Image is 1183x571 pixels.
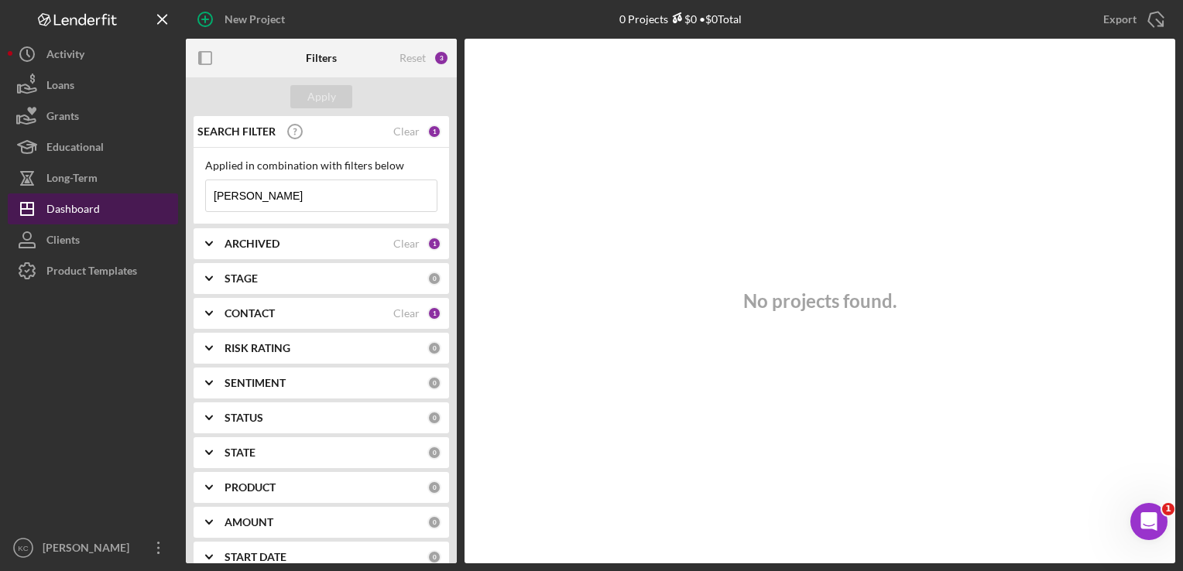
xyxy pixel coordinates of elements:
b: CONTACT [225,307,275,320]
b: STAGE [225,272,258,285]
button: Loans [8,70,178,101]
button: KC[PERSON_NAME] [8,532,178,563]
div: Grants [46,101,79,135]
div: [PERSON_NAME] [39,532,139,567]
div: 0 [427,411,441,425]
div: 0 [427,376,441,390]
div: Clear [393,238,420,250]
div: 3 [434,50,449,66]
div: 0 [427,341,441,355]
button: Product Templates [8,255,178,286]
div: Reset [399,52,426,64]
text: KC [18,544,28,552]
div: 1 [427,306,441,320]
b: SENTIMENT [225,377,286,389]
div: 0 [427,480,441,494]
h3: No projects found. [743,290,897,312]
b: RISK RATING [225,342,290,354]
button: Dashboard [8,193,178,224]
div: Export [1103,4,1137,35]
b: STATE [225,446,255,459]
b: SEARCH FILTER [197,125,276,138]
b: AMOUNT [225,516,273,528]
div: 1 [427,237,441,251]
div: 0 [427,272,441,285]
button: Apply [290,85,352,108]
div: Dashboard [46,193,100,228]
div: Loans [46,70,74,104]
button: Clients [8,224,178,255]
button: Export [1088,4,1175,35]
span: 1 [1162,503,1174,515]
div: Long-Term [46,162,98,197]
button: Educational [8,132,178,162]
iframe: Intercom live chat [1130,503,1168,540]
div: Product Templates [46,255,137,290]
div: Clear [393,307,420,320]
div: 0 [427,550,441,564]
div: Applied in combination with filters below [205,159,437,172]
button: Long-Term [8,162,178,193]
div: 0 [427,515,441,529]
button: Activity [8,39,178,70]
button: New Project [186,4,300,35]
b: STATUS [225,412,263,424]
div: $0 [668,12,697,26]
div: 0 Projects • $0 Total [619,12,742,26]
button: Grants [8,101,178,132]
b: PRODUCT [225,481,276,494]
div: Clients [46,224,80,259]
b: ARCHIVED [225,238,279,250]
div: Apply [307,85,336,108]
div: 0 [427,446,441,460]
div: Clear [393,125,420,138]
div: Activity [46,39,84,74]
b: Filters [306,52,337,64]
div: 1 [427,125,441,138]
b: START DATE [225,551,286,563]
div: New Project [225,4,285,35]
div: Educational [46,132,104,166]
